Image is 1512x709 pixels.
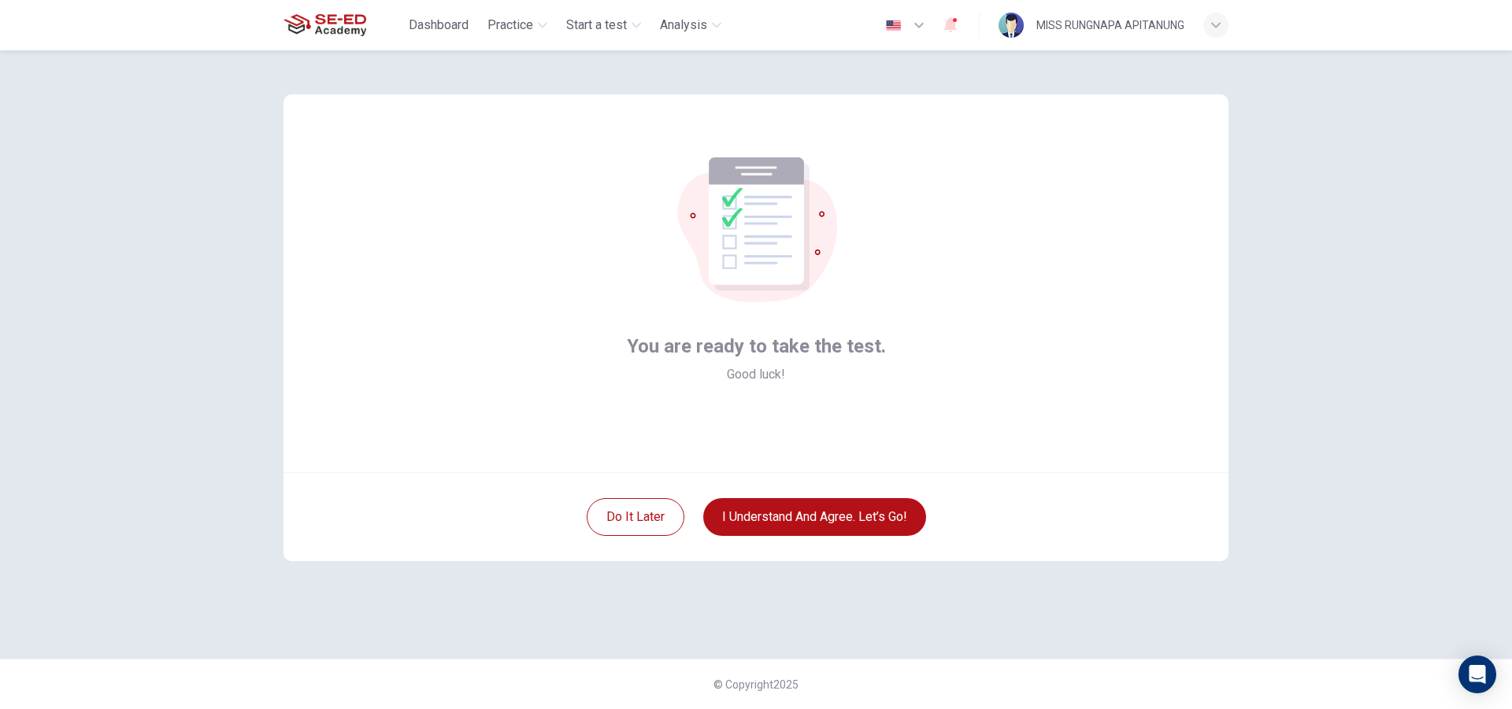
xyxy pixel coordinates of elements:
img: Profile picture [999,13,1024,38]
button: Start a test [560,11,647,39]
button: Practice [481,11,554,39]
a: SE-ED Academy logo [283,9,402,41]
div: MISS RUNGNAPA APITANUNG [1036,16,1184,35]
span: Good luck! [727,365,785,384]
span: © Copyright 2025 [713,678,799,691]
div: Open Intercom Messenger [1458,655,1496,693]
img: SE-ED Academy logo [283,9,366,41]
span: Start a test [566,16,627,35]
span: Dashboard [409,16,469,35]
img: en [884,20,903,31]
span: Practice [487,16,533,35]
span: Analysis [660,16,707,35]
button: I understand and agree. Let’s go! [703,498,926,536]
span: You are ready to take the test. [627,334,886,359]
button: Do it later [587,498,684,536]
button: Dashboard [402,11,475,39]
button: Analysis [654,11,728,39]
